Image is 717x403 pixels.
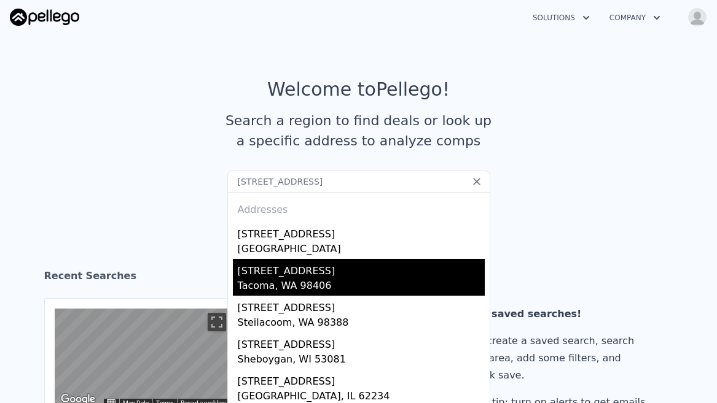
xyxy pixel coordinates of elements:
[238,222,485,242] div: [STREET_ADDRESS]
[238,315,485,332] div: Steilacoom, WA 98388
[238,259,485,278] div: [STREET_ADDRESS]
[10,9,79,26] img: Pellego
[473,332,650,384] div: To create a saved search, search an area, add some filters, and click save.
[267,79,450,101] div: Welcome to Pellego !
[473,305,650,323] div: No saved searches!
[238,242,485,259] div: [GEOGRAPHIC_DATA]
[238,332,485,352] div: [STREET_ADDRESS]
[238,278,485,296] div: Tacoma, WA 98406
[523,7,600,29] button: Solutions
[221,110,496,151] div: Search a region to find deals or look up a specific address to analyze comps
[44,259,673,298] div: Recent Searches
[600,7,670,29] button: Company
[688,7,707,27] img: avatar
[238,352,485,369] div: Sheboygan, WI 53081
[208,313,226,331] button: Toggle fullscreen view
[238,296,485,315] div: [STREET_ADDRESS]
[227,171,490,193] input: Search an address or region...
[233,193,485,222] div: Addresses
[238,369,485,389] div: [STREET_ADDRESS]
